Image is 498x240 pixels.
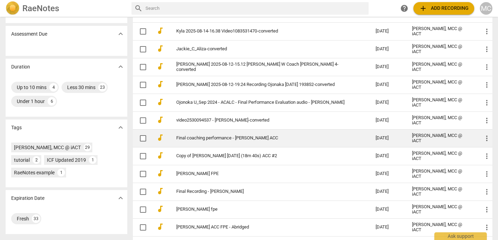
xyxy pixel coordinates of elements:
[176,153,350,159] a: Copy of [PERSON_NAME] [DATE] (18m 40s) ACC #2
[14,169,55,176] div: RaeNotes example
[400,4,408,13] span: help
[176,225,350,230] a: [PERSON_NAME] ACC FPE - Abridged
[156,169,164,177] span: audiotrack
[483,188,491,196] span: more_vert
[483,81,491,89] span: more_vert
[480,2,492,15] button: MC
[412,80,471,90] div: [PERSON_NAME], MCC @ iACT
[412,187,471,197] div: [PERSON_NAME], MCC @ iACT
[156,116,164,124] span: audiotrack
[370,58,406,76] td: [DATE]
[176,207,350,212] a: [PERSON_NAME] fpe
[17,215,29,222] div: Fresh
[176,171,350,176] a: [PERSON_NAME] FPE
[370,165,406,183] td: [DATE]
[115,61,126,72] button: Show more
[156,187,164,195] span: audiotrack
[176,29,350,34] a: Kyla 2025-08-14-16.38 Video1083531470-converted
[11,195,44,202] p: Expiration Date
[370,22,406,40] td: [DATE]
[412,151,471,161] div: [PERSON_NAME], MCC @ iACT
[483,223,491,232] span: more_vert
[370,218,406,236] td: [DATE]
[84,144,91,151] div: 29
[156,151,164,160] span: audiotrack
[412,204,471,215] div: [PERSON_NAME], MCC @ iACT
[483,134,491,143] span: more_vert
[483,99,491,107] span: more_vert
[370,40,406,58] td: [DATE]
[32,214,40,223] div: 33
[412,26,471,37] div: [PERSON_NAME], MCC @ iACT
[483,45,491,53] span: more_vert
[434,232,487,240] div: Ask support
[370,94,406,111] td: [DATE]
[412,62,471,72] div: [PERSON_NAME], MCC @ iACT
[116,194,125,202] span: expand_more
[370,201,406,218] td: [DATE]
[48,97,56,106] div: 6
[176,118,350,123] a: video2530094537 - [PERSON_NAME]-converted
[483,63,491,71] span: more_vert
[412,222,471,233] div: [PERSON_NAME], MCC @ iACT
[89,156,97,164] div: 1
[370,111,406,129] td: [DATE]
[419,4,469,13] span: Add recording
[115,29,126,39] button: Show more
[483,152,491,160] span: more_vert
[412,169,471,179] div: [PERSON_NAME], MCC @ iACT
[370,147,406,165] td: [DATE]
[134,4,143,13] span: search
[116,30,125,38] span: expand_more
[156,27,164,35] span: audiotrack
[412,97,471,108] div: [PERSON_NAME], MCC @ iACT
[156,205,164,213] span: audiotrack
[156,44,164,53] span: audiotrack
[412,133,471,144] div: [PERSON_NAME], MCC @ iACT
[116,123,125,132] span: expand_more
[11,63,30,71] p: Duration
[412,115,471,126] div: [PERSON_NAME], MCC @ iACT
[17,84,47,91] div: Up to 10 mins
[176,189,350,194] a: Final Recording - [PERSON_NAME]
[412,44,471,54] div: [PERSON_NAME], MCC @ iACT
[156,223,164,231] span: audiotrack
[116,63,125,71] span: expand_more
[176,62,350,72] a: [PERSON_NAME] 2025-08-12-15.12 [PERSON_NAME] W Coach [PERSON_NAME] 4-converted
[115,122,126,133] button: Show more
[419,4,427,13] span: add
[49,83,58,92] div: 4
[483,116,491,125] span: more_vert
[14,157,30,163] div: tutorial
[176,82,350,87] a: [PERSON_NAME] 2025-08-12-19.24 Recording Ojonaka [DATE] 193852-converted
[98,83,107,92] div: 23
[6,1,20,15] img: Logo
[22,3,59,13] h2: RaeNotes
[176,46,350,52] a: Jackie_C_Aliza-converted
[67,84,95,91] div: Less 30 mins
[176,100,350,105] a: Ojonoka U_Sep 2024 - ACALC - Final Performance Evaluation audio - [PERSON_NAME]
[17,98,45,105] div: Under 1 hour
[47,157,86,163] div: ICF Updated 2019
[483,27,491,36] span: more_vert
[11,30,47,38] p: Assessment Due
[370,129,406,147] td: [DATE]
[57,169,65,176] div: 1
[156,80,164,88] span: audiotrack
[370,183,406,201] td: [DATE]
[33,156,40,164] div: 2
[156,62,164,71] span: audiotrack
[370,76,406,94] td: [DATE]
[11,124,22,131] p: Tags
[6,1,126,15] a: LogoRaeNotes
[483,205,491,214] span: more_vert
[156,133,164,142] span: audiotrack
[398,2,411,15] a: Help
[156,98,164,106] span: audiotrack
[176,136,350,141] a: Final coaching performance - [PERSON_NAME] ACC
[14,144,81,151] div: [PERSON_NAME], MCC @ iACT
[413,2,474,15] button: Upload
[483,170,491,178] span: more_vert
[115,193,126,203] button: Show more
